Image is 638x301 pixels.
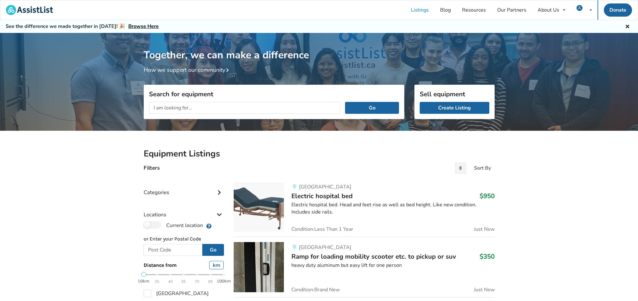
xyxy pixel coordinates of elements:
a: Create Listing [420,102,489,114]
h3: $950 [480,192,495,200]
span: Just Now [474,227,495,232]
div: Categories [144,177,224,199]
img: bedroom equipment-electric hospital bed [234,182,284,232]
div: Sort By [474,166,491,171]
span: 85 [208,278,213,285]
p: or Enter your Postal Code [144,235,224,243]
strong: 100km [217,278,231,284]
div: About Us [538,8,559,13]
span: [GEOGRAPHIC_DATA] [299,244,351,251]
input: I am looking for... [149,102,340,114]
h3: Search for equipment [149,90,399,98]
span: 55 [181,278,186,285]
a: bedroom equipment-electric hospital bed[GEOGRAPHIC_DATA]Electric hospital bed$950Electric hospita... [234,182,494,237]
div: km [209,261,224,269]
a: Our Partners [492,0,532,20]
span: 40 [168,278,173,285]
strong: 10km [138,278,149,284]
span: Electric hospital bed [291,192,353,200]
input: Post Code [143,244,203,256]
h3: $350 [480,252,495,261]
h5: See the difference we made together in [DATE]! 🎉 [6,23,159,30]
img: user icon [577,5,582,11]
label: Current location [144,221,203,229]
span: 70 [195,278,199,285]
a: Listings [405,0,434,20]
span: Just Now [474,287,495,292]
a: Resources [456,0,492,20]
a: mobility-ramp for loading mobility scooter etc. to pickup or suv[GEOGRAPHIC_DATA]Ramp for loading... [234,237,494,297]
span: Condition: Less Than 1 Year [291,227,353,232]
label: [GEOGRAPHIC_DATA] [144,290,209,297]
h2: Equipment Listings [144,148,495,159]
img: assistlist-logo [6,5,53,15]
span: Distance from [144,262,177,268]
span: 25 [155,278,159,285]
button: Go [345,102,399,114]
div: heavy duty aluminum but easy lift for one person [291,262,494,269]
a: Donate [604,3,632,17]
a: How we support our community [144,66,231,74]
span: Condition: Brand New [291,287,340,292]
button: Go [202,244,224,256]
span: Ramp for loading mobility scooter etc. to pickup or suv [291,252,456,261]
div: Locations [144,199,224,221]
a: Browse Here [128,23,159,30]
img: mobility-ramp for loading mobility scooter etc. to pickup or suv [234,242,284,292]
h3: Sell equipment [420,90,489,98]
span: [GEOGRAPHIC_DATA] [299,183,351,190]
div: Electric hospital bed. Head and feet rise as well as bed height. Like new condition. Includes sid... [291,201,494,216]
h1: Together, we can make a difference [144,33,495,61]
h4: Filters [144,164,160,172]
a: Blog [434,0,456,20]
